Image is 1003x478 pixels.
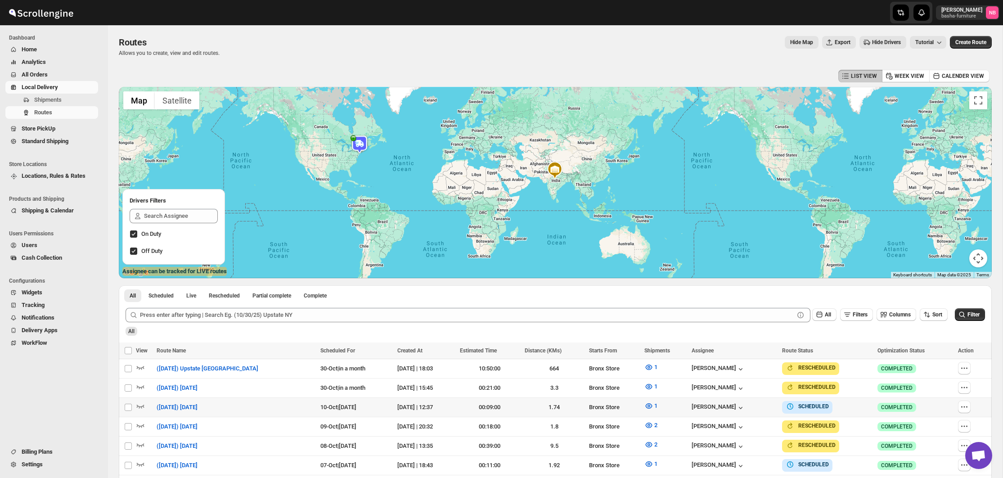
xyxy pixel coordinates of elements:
button: Routes [5,106,98,119]
button: Analytics [5,56,98,68]
button: ([DATE]) [DATE] [151,458,203,473]
button: Hide Drivers [859,36,906,49]
div: 10:50:00 [460,364,519,373]
button: Filters [840,308,873,321]
div: [PERSON_NAME] [692,442,745,451]
span: Partial complete [252,292,291,299]
span: Dashboard [9,34,102,41]
p: basha-furniture [941,14,982,19]
button: ([DATE]) [DATE] [151,439,203,453]
span: WorkFlow [22,339,47,346]
button: Settings [5,458,98,471]
button: RESCHEDULED [786,383,836,392]
div: 9.5 [525,442,584,451]
b: SCHEDULED [798,461,829,468]
span: 2 [654,441,657,448]
button: Tutorial [910,36,946,49]
a: Open this area in Google Maps (opens a new window) [121,266,151,278]
button: User menu [936,5,999,20]
span: All Orders [22,71,48,78]
button: Map camera controls [969,249,987,267]
span: Billing Plans [22,448,53,455]
a: Terms (opens in new tab) [976,272,989,277]
span: Notifications [22,314,54,321]
span: COMPLETED [881,423,913,430]
button: 1 [639,457,663,471]
div: 664 [525,364,584,373]
b: RESCHEDULED [798,365,836,371]
div: 00:39:00 [460,442,519,451]
span: 30-Oct | in a month [320,384,365,391]
span: On Duty [141,230,161,237]
span: Routes [119,37,147,48]
div: [DATE] | 20:32 [397,422,454,431]
button: All routes [124,289,141,302]
span: CALENDER VIEW [942,72,984,80]
label: Assignee can be tracked for LIVE routes [122,267,227,276]
span: WEEK VIEW [895,72,924,80]
span: Map data ©2025 [937,272,971,277]
button: WEEK VIEW [882,70,930,82]
div: 1.74 [525,403,584,412]
div: [DATE] | 18:43 [397,461,454,470]
h2: Drivers Filters [130,196,218,205]
div: Open chat [965,442,992,469]
span: LIST VIEW [851,72,877,80]
button: Locations, Rules & Rates [5,170,98,182]
span: ([DATE]) [DATE] [157,461,198,470]
button: ([DATE]) [DATE] [151,419,203,434]
span: Create Route [955,39,986,46]
span: Optimization Status [877,347,925,354]
input: Press enter after typing | Search Eg. (10/30/25) Upstate NY [140,308,794,322]
span: Delivery Apps [22,327,58,334]
span: Routes [34,109,52,116]
span: Shipping & Calendar [22,207,74,214]
span: 10-Oct | [DATE] [320,404,356,410]
button: Tracking [5,299,98,311]
button: [PERSON_NAME] [692,365,745,374]
b: SCHEDULED [798,403,829,410]
button: CALENDER VIEW [929,70,990,82]
span: 30-Oct | in a month [320,365,365,372]
button: Billing Plans [5,446,98,458]
span: Tutorial [915,39,934,45]
span: Settings [22,461,43,468]
span: Widgets [22,289,42,296]
button: Create Route [950,36,992,49]
button: All Orders [5,68,98,81]
div: 00:11:00 [460,461,519,470]
span: 1 [654,402,657,409]
button: Widgets [5,286,98,299]
button: [PERSON_NAME] [692,403,745,412]
b: RESCHEDULED [798,423,836,429]
span: 08-Oct | [DATE] [320,442,356,449]
span: Store PickUp [22,125,55,132]
span: Action [958,347,974,354]
button: 1 [639,360,663,374]
span: Nael Basha [986,6,999,19]
button: Keyboard shortcuts [893,272,932,278]
button: Toggle fullscreen view [969,91,987,109]
span: Cash Collection [22,254,62,261]
span: ([DATE]) [DATE] [157,383,198,392]
span: Locations, Rules & Rates [22,172,85,179]
b: RESCHEDULED [798,384,836,390]
span: Route Status [782,347,813,354]
span: Assignee [692,347,714,354]
span: Shipments [34,96,62,103]
div: [PERSON_NAME] [692,423,745,432]
span: COMPLETED [881,404,913,411]
span: Scheduled For [320,347,355,354]
button: LIST VIEW [838,70,882,82]
button: RESCHEDULED [786,363,836,372]
span: COMPLETED [881,462,913,469]
span: Shipments [644,347,670,354]
button: ([DATE]) [DATE] [151,400,203,415]
span: 1 [654,383,657,390]
div: 00:09:00 [460,403,519,412]
button: 1 [639,379,663,394]
span: Standard Shipping [22,138,68,144]
span: All [130,292,136,299]
button: Map action label [785,36,819,49]
div: 3.3 [525,383,584,392]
